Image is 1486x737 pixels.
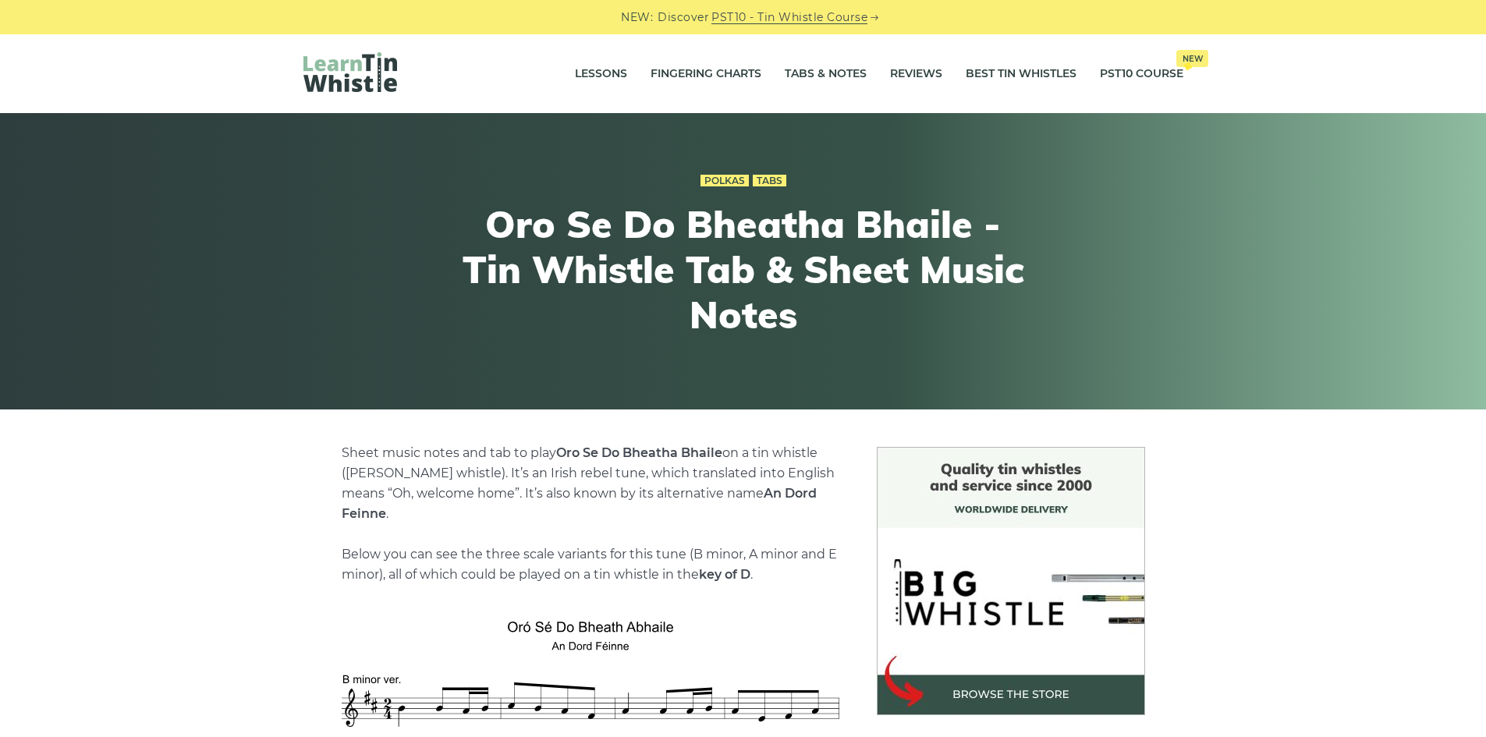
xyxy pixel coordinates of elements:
a: Tabs & Notes [785,55,867,94]
h1: Oro Se Do Bheatha Bhaile - Tin Whistle Tab & Sheet Music Notes [456,202,1030,337]
a: Reviews [890,55,942,94]
a: Polkas [700,175,749,187]
a: Fingering Charts [651,55,761,94]
strong: key of D [699,567,750,582]
img: BigWhistle Tin Whistle Store [877,447,1145,715]
img: LearnTinWhistle.com [303,52,397,92]
a: Lessons [575,55,627,94]
span: New [1176,50,1208,67]
a: Tabs [753,175,786,187]
p: Sheet music notes and tab to play on a tin whistle ([PERSON_NAME] whistle). It’s an Irish rebel t... [342,443,839,585]
a: PST10 CourseNew [1100,55,1183,94]
strong: Oro Se Do Bheatha Bhaile [556,445,722,460]
a: Best Tin Whistles [966,55,1076,94]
